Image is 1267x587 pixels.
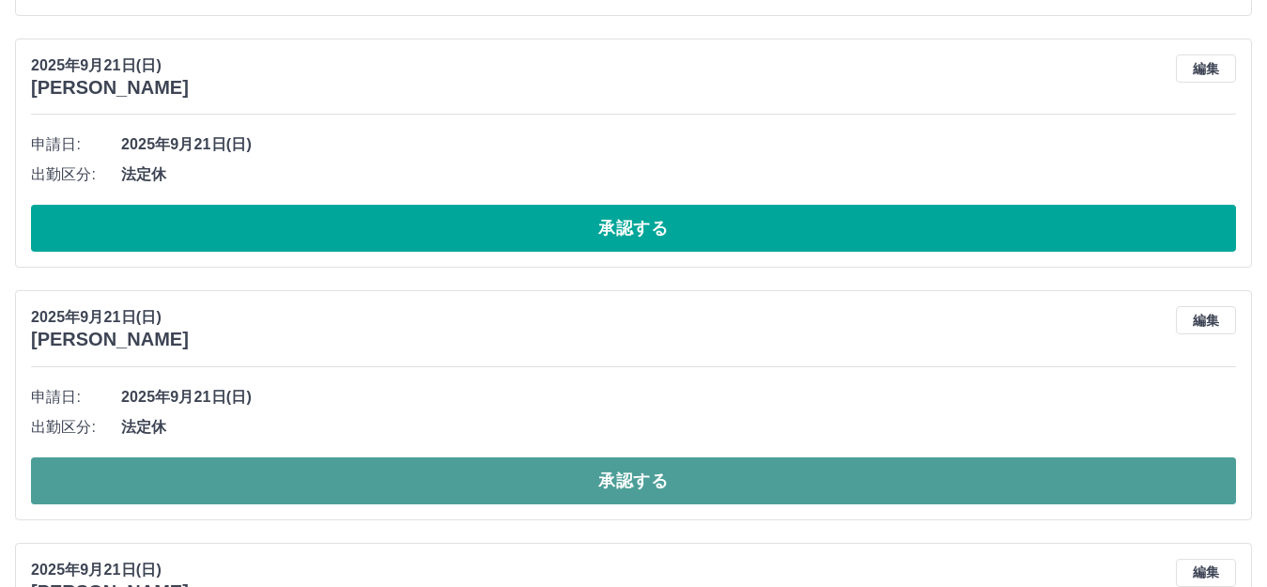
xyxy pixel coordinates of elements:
span: 2025年9月21日(日) [121,133,1236,156]
p: 2025年9月21日(日) [31,559,189,581]
p: 2025年9月21日(日) [31,306,189,329]
span: 申請日: [31,386,121,409]
span: 法定休 [121,163,1236,186]
button: 承認する [31,205,1236,252]
h3: [PERSON_NAME] [31,329,189,350]
span: 出勤区分: [31,163,121,186]
span: 出勤区分: [31,416,121,439]
button: 編集 [1176,559,1236,587]
button: 編集 [1176,306,1236,334]
button: 編集 [1176,54,1236,83]
span: 2025年9月21日(日) [121,386,1236,409]
span: 申請日: [31,133,121,156]
button: 承認する [31,457,1236,504]
h3: [PERSON_NAME] [31,77,189,99]
span: 法定休 [121,416,1236,439]
p: 2025年9月21日(日) [31,54,189,77]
